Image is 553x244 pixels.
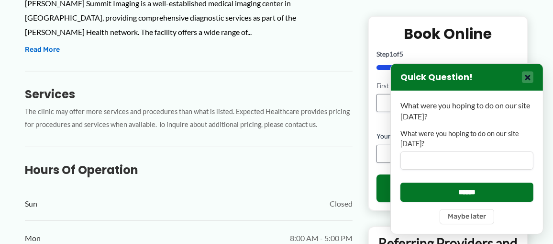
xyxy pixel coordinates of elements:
[330,197,353,211] span: Closed
[400,100,533,122] p: What were you hoping to do on our site [DATE]?
[376,24,520,43] h2: Book Online
[25,44,60,56] button: Read More
[399,49,403,58] span: 5
[400,72,473,83] h3: Quick Question!
[400,129,533,149] label: What were you hoping to do on our site [DATE]?
[440,209,494,224] button: Maybe later
[25,105,353,131] p: The clinic may offer more services and procedures than what is listed. Expected Healthcare provid...
[376,131,520,141] label: Your Email Address
[25,197,37,211] span: Sun
[389,49,393,58] span: 1
[25,163,353,177] h3: Hours of Operation
[25,87,353,102] h3: Services
[376,50,520,57] p: Step of
[522,71,533,83] button: Close
[376,81,445,90] label: First Name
